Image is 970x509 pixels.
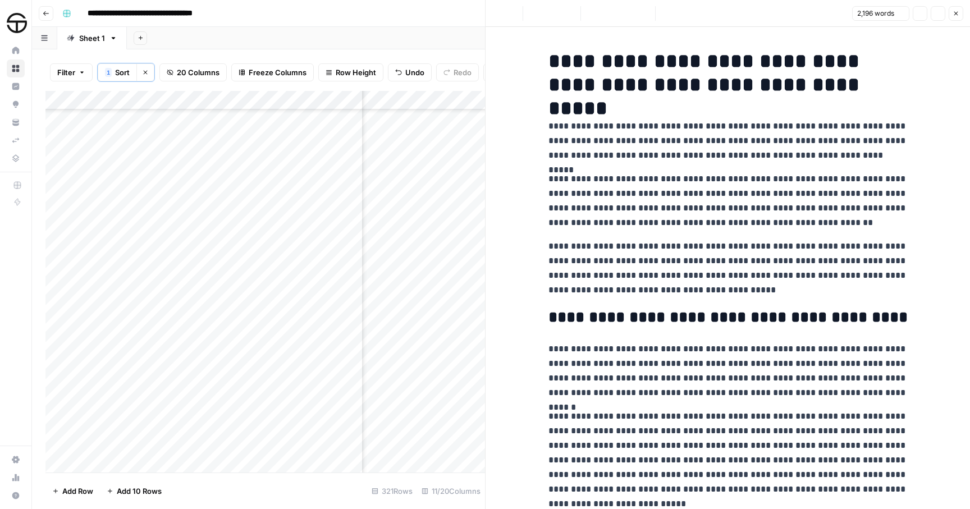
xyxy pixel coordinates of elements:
button: Filter [50,63,93,81]
span: Undo [405,67,424,78]
a: Your Data [7,113,25,131]
span: 20 Columns [177,67,219,78]
a: Syncs [7,131,25,149]
span: Row Height [336,67,376,78]
div: 11/20 Columns [417,482,485,500]
span: Add Row [62,485,93,497]
a: Opportunities [7,95,25,113]
div: Sheet 1 [79,33,105,44]
button: Row Height [318,63,383,81]
div: 1 [105,68,112,77]
span: Add 10 Rows [117,485,162,497]
button: Freeze Columns [231,63,314,81]
a: Browse [7,59,25,77]
a: Home [7,42,25,59]
img: SimpleTire Logo [7,13,27,33]
span: 2,196 words [857,8,894,19]
span: Freeze Columns [249,67,306,78]
div: 321 Rows [367,482,417,500]
a: Insights [7,77,25,95]
a: Data Library [7,149,25,167]
span: 1 [107,68,110,77]
button: 2,196 words [852,6,909,21]
span: Filter [57,67,75,78]
button: Help + Support [7,487,25,505]
span: Sort [115,67,130,78]
span: Redo [454,67,472,78]
button: 20 Columns [159,63,227,81]
button: Redo [436,63,479,81]
a: Sheet 1 [57,27,127,49]
button: 1Sort [98,63,136,81]
a: Settings [7,451,25,469]
button: Add Row [45,482,100,500]
button: Add 10 Rows [100,482,168,500]
button: Workspace: SimpleTire [7,9,25,37]
a: Usage [7,469,25,487]
button: Undo [388,63,432,81]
